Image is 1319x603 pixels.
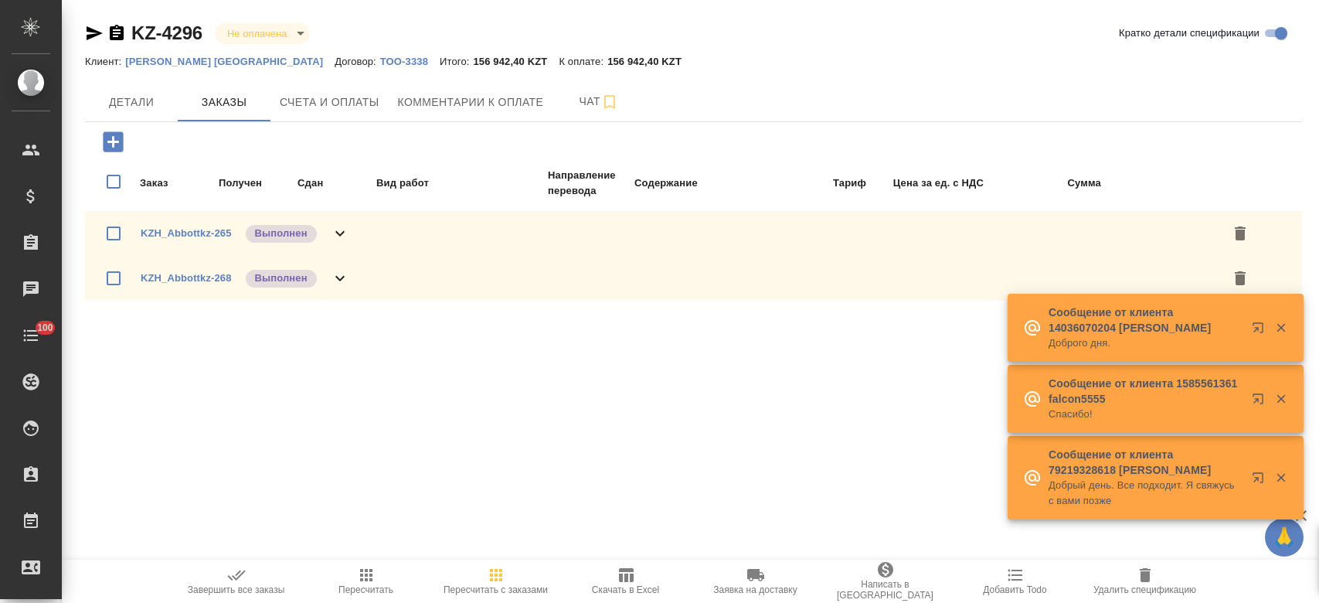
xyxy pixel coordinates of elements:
a: ТОО-3338 [380,54,440,67]
p: Сообщение от клиента 79219328618 [PERSON_NAME] [1049,447,1242,478]
span: Заказы [187,93,261,112]
td: Содержание [634,167,757,199]
button: Добавить заказ [92,126,134,158]
div: KZH_Abbottkz-268Выполнен [85,256,1302,301]
a: 100 [4,316,58,355]
td: Заказ [139,167,216,199]
p: 156 942,40 KZT [473,56,559,67]
button: Скопировать ссылку [107,24,126,43]
p: Договор: [335,56,380,67]
svg: Подписаться [600,93,619,111]
button: Открыть в новой вкладке [1243,383,1280,421]
button: Не оплачена [223,27,291,40]
p: Сообщение от клиента 1585561361 falcon5555 [1049,376,1242,407]
button: Закрыть [1265,321,1297,335]
span: 100 [28,320,63,336]
p: ТОО-3338 [380,56,440,67]
p: Итого: [440,56,473,67]
a: KZH_Abbottkz-268 [141,272,232,284]
button: Открыть в новой вкладке [1243,312,1280,349]
td: Тариф [759,167,867,199]
td: Цена за ед. с НДС [869,167,984,199]
button: Закрыть [1265,392,1297,406]
button: Открыть в новой вкладке [1243,462,1280,499]
td: Получен [218,167,295,199]
span: Счета и оплаты [280,93,379,112]
p: [PERSON_NAME] [GEOGRAPHIC_DATA] [125,56,335,67]
span: Комментарии к оплате [398,93,544,112]
td: Сдан [297,167,374,199]
button: Скопировать ссылку для ЯМессенджера [85,24,104,43]
a: KZ-4296 [131,22,202,43]
button: Закрыть [1265,471,1297,485]
p: Добрый день. Все подходит. Я свяжусь с вами позже [1049,478,1242,509]
td: Вид работ [376,167,546,199]
p: Выполнен [255,226,308,241]
span: Детали [94,93,168,112]
p: Спасибо! [1049,407,1242,422]
span: Чат [562,92,636,111]
p: 156 942,40 KZT [607,56,693,67]
td: Направление перевода [547,167,632,199]
td: Сумма [986,167,1102,199]
div: KZH_Abbottkz-265Выполнен [85,211,1302,256]
p: Выполнен [255,271,308,286]
p: Клиент: [85,56,125,67]
a: KZH_Abbottkz-265 [141,227,232,239]
span: Кратко детали спецификации [1119,26,1260,41]
a: [PERSON_NAME] [GEOGRAPHIC_DATA] [125,54,335,67]
p: Доброго дня. [1049,336,1242,351]
p: К оплате: [559,56,607,67]
div: Не оплачена [215,23,310,44]
p: Сообщение от клиента 14036070204 [PERSON_NAME] [1049,305,1242,336]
